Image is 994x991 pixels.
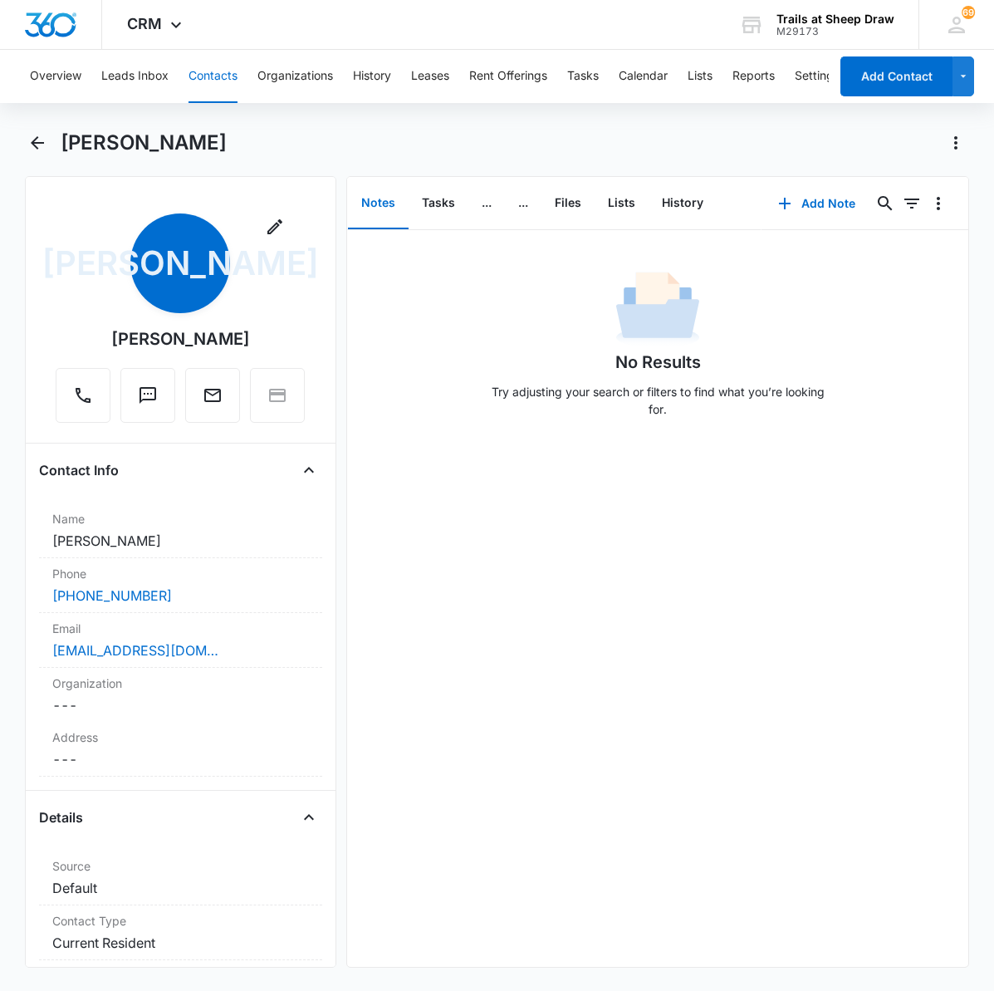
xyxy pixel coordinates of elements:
button: Text [120,368,175,423]
h4: Details [39,807,83,827]
button: Files [541,178,595,229]
button: Search... [872,190,899,217]
button: Settings [795,50,840,103]
button: Organizations [257,50,333,103]
label: Contact Type [52,912,309,930]
dd: --- [52,749,309,769]
div: Name[PERSON_NAME] [39,503,322,558]
h4: Contact Info [39,460,119,480]
dd: Default [52,878,309,898]
div: Address--- [39,722,322,777]
button: Add Contact [840,56,952,96]
button: History [353,50,391,103]
div: Email[EMAIL_ADDRESS][DOMAIN_NAME] [39,613,322,668]
button: Close [296,804,322,831]
a: Call [56,394,110,408]
button: Tasks [567,50,599,103]
div: account name [776,12,894,26]
button: Filters [899,190,925,217]
label: Phone [52,565,309,582]
label: Name [52,510,309,527]
dd: Current Resident [52,933,309,953]
label: Address [52,729,309,746]
button: Rent Offerings [469,50,547,103]
div: account id [776,26,894,37]
button: Back [25,130,51,156]
button: Email [185,368,240,423]
button: Lists [688,50,712,103]
h1: [PERSON_NAME] [61,130,227,155]
div: notifications count [962,6,975,19]
button: ... [505,178,541,229]
h1: No Results [615,350,701,375]
label: Source [52,857,309,875]
button: ... [468,178,505,229]
label: Email [52,620,309,637]
button: Lists [595,178,649,229]
button: Close [296,457,322,483]
button: History [649,178,717,229]
button: Add Note [761,184,872,223]
a: Text [120,394,175,408]
a: [EMAIL_ADDRESS][DOMAIN_NAME] [52,640,218,660]
span: 69 [962,6,975,19]
button: Contacts [189,50,237,103]
a: Email [185,394,240,408]
button: Reports [732,50,775,103]
img: No Data [616,267,699,350]
div: Organization--- [39,668,322,722]
button: Call [56,368,110,423]
button: Overview [30,50,81,103]
button: Actions [943,130,969,156]
div: SourceDefault [39,851,322,905]
dd: --- [52,695,309,715]
label: Organization [52,675,309,692]
button: Tasks [409,178,468,229]
a: [PHONE_NUMBER] [52,586,172,606]
button: Overflow Menu [925,190,952,217]
button: Leases [411,50,449,103]
div: Contact TypeCurrent Resident [39,905,322,960]
div: [PERSON_NAME] [111,326,250,351]
p: Try adjusting your search or filters to find what you’re looking for. [483,383,832,418]
button: Leads Inbox [101,50,169,103]
button: Calendar [619,50,668,103]
span: CRM [127,15,162,32]
dd: [PERSON_NAME] [52,531,309,551]
button: Notes [348,178,409,229]
div: Phone[PHONE_NUMBER] [39,558,322,613]
span: [PERSON_NAME] [130,213,230,313]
